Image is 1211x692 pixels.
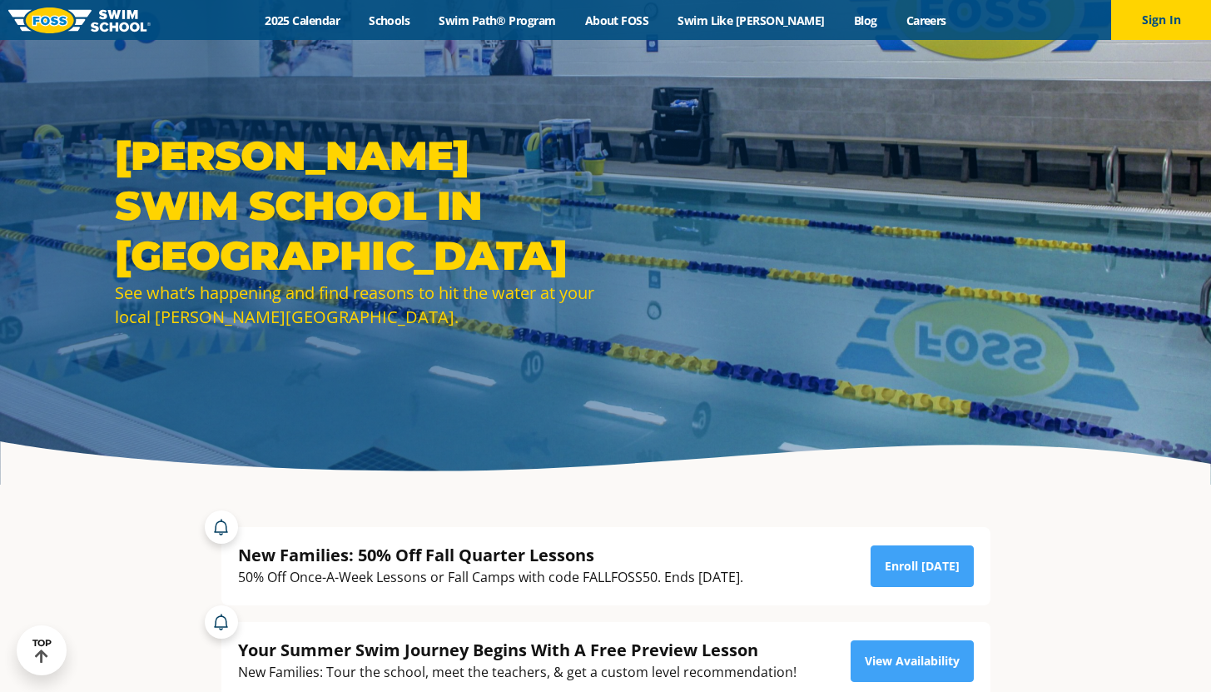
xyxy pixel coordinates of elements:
a: Blog [839,12,891,28]
div: Your Summer Swim Journey Begins With A Free Preview Lesson [238,639,797,661]
a: 2025 Calendar [251,12,355,28]
a: Swim Path® Program [424,12,570,28]
a: View Availability [851,640,974,682]
a: About FOSS [570,12,663,28]
a: Schools [355,12,424,28]
h1: [PERSON_NAME] Swim School in [GEOGRAPHIC_DATA] [115,131,598,281]
div: New Families: Tour the school, meet the teachers, & get a custom level recommendation! [238,661,797,684]
img: FOSS Swim School Logo [8,7,151,33]
a: Enroll [DATE] [871,545,974,587]
div: New Families: 50% Off Fall Quarter Lessons [238,544,743,566]
div: TOP [32,638,52,664]
a: Swim Like [PERSON_NAME] [663,12,840,28]
div: See what’s happening and find reasons to hit the water at your local [PERSON_NAME][GEOGRAPHIC_DATA]. [115,281,598,329]
div: 50% Off Once-A-Week Lessons or Fall Camps with code FALLFOSS50. Ends [DATE]. [238,566,743,589]
a: Careers [891,12,960,28]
